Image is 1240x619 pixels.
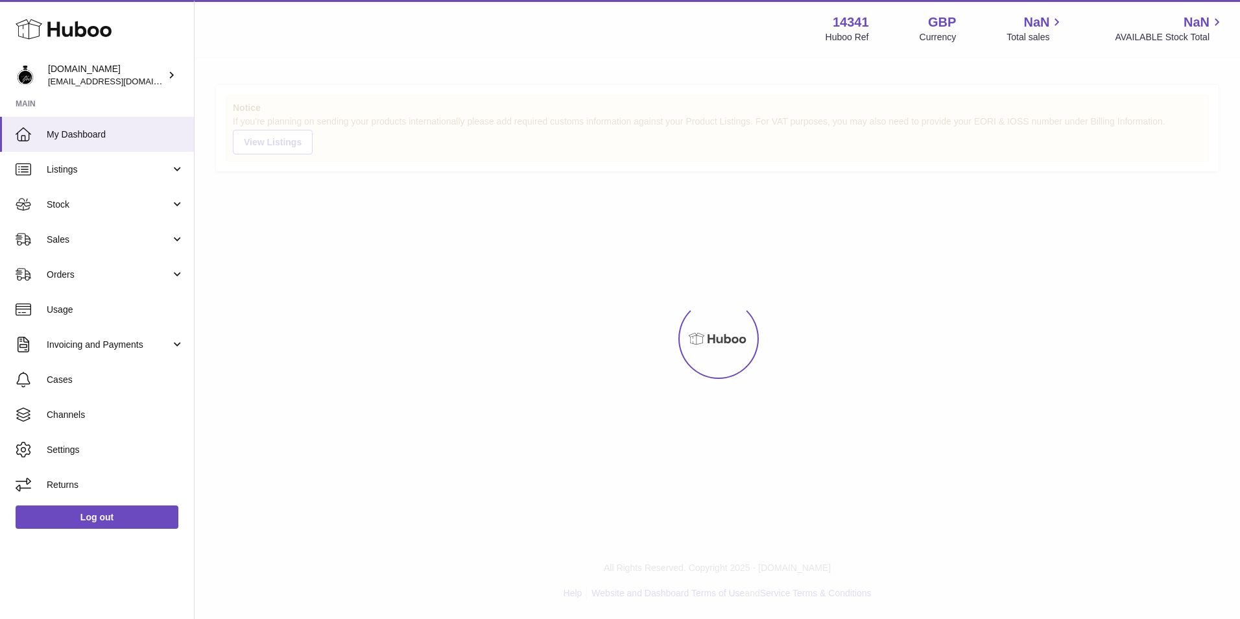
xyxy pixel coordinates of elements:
[1184,14,1210,31] span: NaN
[47,269,171,281] span: Orders
[47,304,184,316] span: Usage
[928,14,956,31] strong: GBP
[826,31,869,43] div: Huboo Ref
[48,63,165,88] div: [DOMAIN_NAME]
[47,409,184,421] span: Channels
[47,199,171,211] span: Stock
[920,31,957,43] div: Currency
[1115,31,1224,43] span: AVAILABLE Stock Total
[16,505,178,529] a: Log out
[47,164,171,176] span: Listings
[47,479,184,491] span: Returns
[47,339,171,351] span: Invoicing and Payments
[833,14,869,31] strong: 14341
[1007,31,1064,43] span: Total sales
[1023,14,1049,31] span: NaN
[47,234,171,246] span: Sales
[47,128,184,141] span: My Dashboard
[1007,14,1064,43] a: NaN Total sales
[1115,14,1224,43] a: NaN AVAILABLE Stock Total
[47,374,184,386] span: Cases
[47,444,184,456] span: Settings
[16,66,35,85] img: internalAdmin-14341@internal.huboo.com
[48,76,191,86] span: [EMAIL_ADDRESS][DOMAIN_NAME]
